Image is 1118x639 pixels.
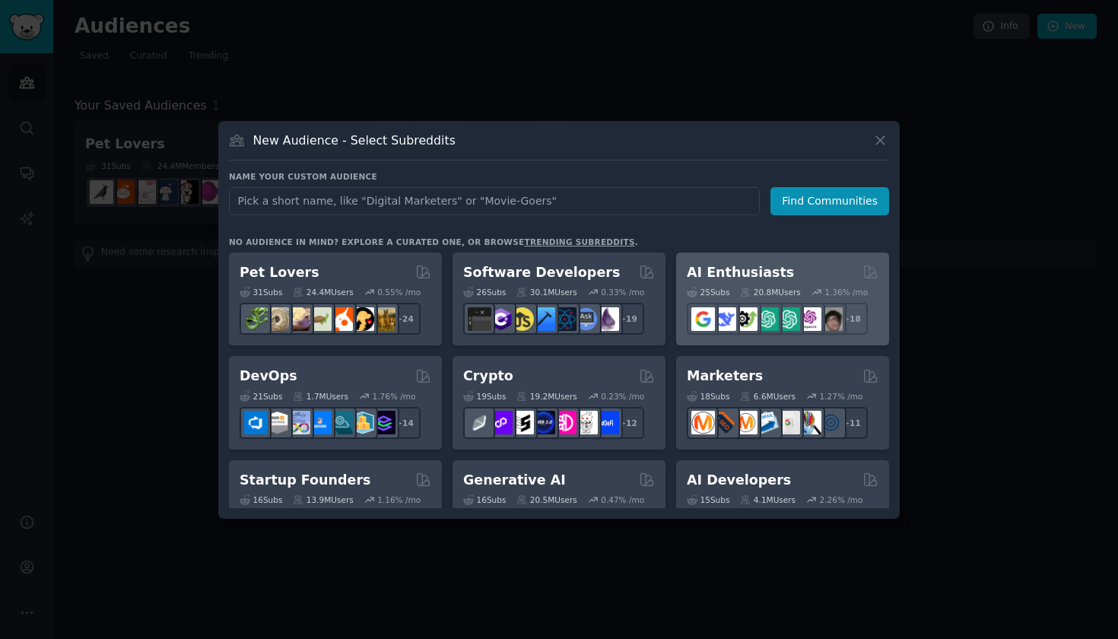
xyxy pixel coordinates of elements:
img: AskComputerScience [574,307,598,331]
img: GoogleGeminiAI [691,307,715,331]
img: AItoolsCatalog [734,307,758,331]
div: 0.33 % /mo [601,287,644,297]
div: 16 Sub s [240,494,282,505]
img: PlatformEngineers [372,411,395,434]
div: 21 Sub s [240,391,282,402]
img: OpenAIDev [798,307,821,331]
h2: Generative AI [463,471,566,490]
h3: New Audience - Select Subreddits [253,132,456,148]
img: aws_cdk [351,411,374,434]
h3: Name your custom audience [229,171,889,182]
h2: DevOps [240,367,297,386]
img: AWS_Certified_Experts [265,411,289,434]
img: chatgpt_prompts_ [777,307,800,331]
img: PetAdvice [351,307,374,331]
div: 25 Sub s [687,287,729,297]
div: 20.8M Users [740,287,800,297]
img: ArtificalIntelligence [819,307,843,331]
img: software [468,307,491,331]
img: 0xPolygon [489,411,513,434]
h2: AI Developers [687,471,791,490]
img: platformengineering [329,411,353,434]
img: reactnative [553,307,576,331]
img: learnjavascript [510,307,534,331]
div: 1.16 % /mo [377,494,421,505]
div: 1.27 % /mo [820,391,863,402]
img: DevOpsLinks [308,411,332,434]
div: + 18 [836,303,868,335]
img: ethfinance [468,411,491,434]
div: + 14 [389,407,421,439]
div: 0.55 % /mo [377,287,421,297]
img: DeepSeek [713,307,736,331]
div: 31 Sub s [240,287,282,297]
img: bigseo [713,411,736,434]
img: content_marketing [691,411,715,434]
div: 0.23 % /mo [601,391,644,402]
img: csharp [489,307,513,331]
img: Emailmarketing [755,411,779,434]
img: ballpython [265,307,289,331]
div: + 24 [389,303,421,335]
div: 30.1M Users [516,287,576,297]
div: 20.5M Users [516,494,576,505]
img: ethstaker [510,411,534,434]
img: azuredevops [244,411,268,434]
img: herpetology [244,307,268,331]
div: 0.47 % /mo [601,494,644,505]
button: Find Communities [770,187,889,215]
h2: Pet Lovers [240,263,319,282]
div: 24.4M Users [293,287,353,297]
img: Docker_DevOps [287,411,310,434]
img: turtle [308,307,332,331]
input: Pick a short name, like "Digital Marketers" or "Movie-Goers" [229,187,760,215]
div: 15 Sub s [687,494,729,505]
h2: Marketers [687,367,763,386]
img: dogbreed [372,307,395,331]
div: 18 Sub s [687,391,729,402]
img: defiblockchain [553,411,576,434]
div: 2.26 % /mo [820,494,863,505]
div: 1.36 % /mo [824,287,868,297]
img: defi_ [596,411,619,434]
h2: Startup Founders [240,471,370,490]
div: 13.9M Users [293,494,353,505]
a: trending subreddits [524,237,634,246]
img: googleads [777,411,800,434]
img: leopardgeckos [287,307,310,331]
h2: AI Enthusiasts [687,263,794,282]
div: + 19 [612,303,644,335]
img: chatgpt_promptDesign [755,307,779,331]
img: AskMarketing [734,411,758,434]
img: elixir [596,307,619,331]
div: 1.7M Users [293,391,348,402]
div: 26 Sub s [463,287,506,297]
div: 1.76 % /mo [373,391,416,402]
img: CryptoNews [574,411,598,434]
div: 19.2M Users [516,391,576,402]
div: + 11 [836,407,868,439]
div: No audience in mind? Explore a curated one, or browse . [229,237,638,247]
h2: Software Developers [463,263,620,282]
h2: Crypto [463,367,513,386]
div: 6.6M Users [740,391,796,402]
img: MarketingResearch [798,411,821,434]
div: 4.1M Users [740,494,796,505]
img: web3 [532,411,555,434]
img: OnlineMarketing [819,411,843,434]
div: + 12 [612,407,644,439]
img: cockatiel [329,307,353,331]
div: 16 Sub s [463,494,506,505]
img: iOSProgramming [532,307,555,331]
div: 19 Sub s [463,391,506,402]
